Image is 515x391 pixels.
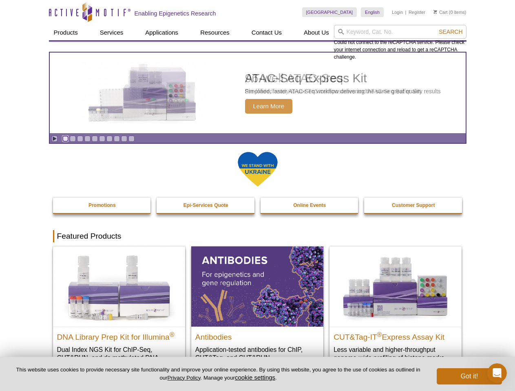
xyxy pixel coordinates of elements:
p: Dual Index NGS Kit for ChIP-Seq, CUT&RUN, and ds methylated DNA assays. [57,345,181,370]
a: ATAC-Seq Express Kit ATAC-Seq Express Kit Simplified, faster ATAC-Seq workflow delivering the sam... [50,53,466,133]
a: Online Events [261,198,359,213]
a: Toggle autoplay [51,136,57,142]
li: | [405,7,407,17]
a: Login [392,9,403,15]
strong: Epi-Services Quote [183,202,228,208]
iframe: Intercom live chat [487,363,507,383]
strong: Online Events [293,202,326,208]
a: English [361,7,384,17]
a: Register [409,9,425,15]
img: ATAC-Seq Express Kit [76,62,210,124]
button: Search [436,28,465,35]
a: Go to slide 1 [62,136,69,142]
a: Go to slide 2 [70,136,76,142]
h2: Antibodies [195,329,319,341]
h2: ATAC-Seq Express Kit [245,72,441,84]
a: Products [49,25,83,40]
a: All Antibodies Antibodies Application-tested antibodies for ChIP, CUT&Tag, and CUT&RUN. [191,246,323,370]
a: Go to slide 6 [99,136,105,142]
a: Go to slide 9 [121,136,127,142]
a: Go to slide 5 [92,136,98,142]
a: Applications [140,25,183,40]
a: Go to slide 7 [106,136,113,142]
sup: ® [377,331,382,338]
p: Simplified, faster ATAC-Seq workflow delivering the same great quality results [245,88,441,95]
h2: Featured Products [53,230,462,242]
img: All Antibodies [191,246,323,326]
a: CUT&Tag-IT® Express Assay Kit CUT&Tag-IT®Express Assay Kit Less variable and higher-throughput ge... [329,246,462,370]
input: Keyword, Cat. No. [334,25,466,39]
h2: DNA Library Prep Kit for Illumina [57,329,181,341]
span: Search [439,29,462,35]
h2: Enabling Epigenetics Research [135,10,216,17]
a: Go to slide 4 [84,136,91,142]
a: Epi-Services Quote [157,198,255,213]
h2: CUT&Tag-IT Express Assay Kit [334,329,458,341]
span: Learn More [245,99,293,114]
button: cookie settings [235,374,275,381]
a: Customer Support [364,198,463,213]
a: About Us [299,25,334,40]
a: Services [95,25,128,40]
a: Go to slide 8 [114,136,120,142]
strong: Promotions [88,202,116,208]
strong: Customer Support [392,202,435,208]
article: ATAC-Seq Express Kit [50,53,466,133]
sup: ® [170,331,175,338]
li: (0 items) [433,7,466,17]
a: Contact Us [247,25,287,40]
img: We Stand With Ukraine [237,151,278,187]
a: [GEOGRAPHIC_DATA] [302,7,357,17]
a: Go to slide 3 [77,136,83,142]
div: Could not connect to the reCAPTCHA service. Please check your internet connection and reload to g... [334,25,466,61]
a: Resources [195,25,234,40]
img: Your Cart [433,10,437,14]
p: Less variable and higher-throughput genome-wide profiling of histone marks​. [334,345,458,362]
a: Cart [433,9,448,15]
p: Application-tested antibodies for ChIP, CUT&Tag, and CUT&RUN. [195,345,319,362]
p: This website uses cookies to provide necessary site functionality and improve your online experie... [13,366,423,382]
a: Go to slide 10 [128,136,135,142]
img: CUT&Tag-IT® Express Assay Kit [329,246,462,326]
img: DNA Library Prep Kit for Illumina [53,246,185,326]
a: Privacy Policy [167,375,200,381]
button: Got it! [437,368,502,384]
a: DNA Library Prep Kit for Illumina DNA Library Prep Kit for Illumina® Dual Index NGS Kit for ChIP-... [53,246,185,378]
a: Promotions [53,198,152,213]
